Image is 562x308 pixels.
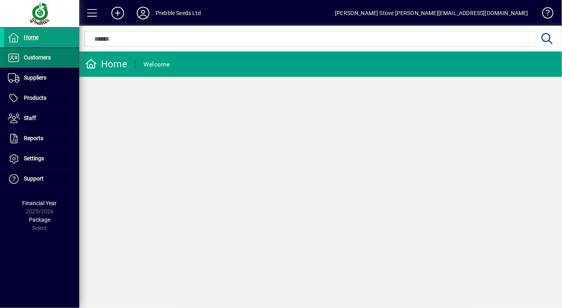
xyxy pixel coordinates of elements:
[24,155,44,162] span: Settings
[24,74,46,81] span: Suppliers
[143,58,170,71] div: Welcome
[536,2,552,27] a: Knowledge Base
[335,7,528,19] div: [PERSON_NAME] Stove [PERSON_NAME][EMAIL_ADDRESS][DOMAIN_NAME]
[4,108,79,128] a: Staff
[24,95,46,101] span: Products
[24,175,44,182] span: Support
[29,217,50,223] span: Package
[156,7,201,19] div: Prebble Seeds Ltd
[85,58,127,70] div: Home
[24,135,43,141] span: Reports
[4,129,79,148] a: Reports
[130,6,156,20] button: Profile
[4,48,79,68] a: Customers
[24,115,36,121] span: Staff
[4,88,79,108] a: Products
[24,34,38,40] span: Home
[4,169,79,189] a: Support
[4,68,79,88] a: Suppliers
[23,200,57,206] span: Financial Year
[4,149,79,169] a: Settings
[24,54,51,61] span: Customers
[105,6,130,20] button: Add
